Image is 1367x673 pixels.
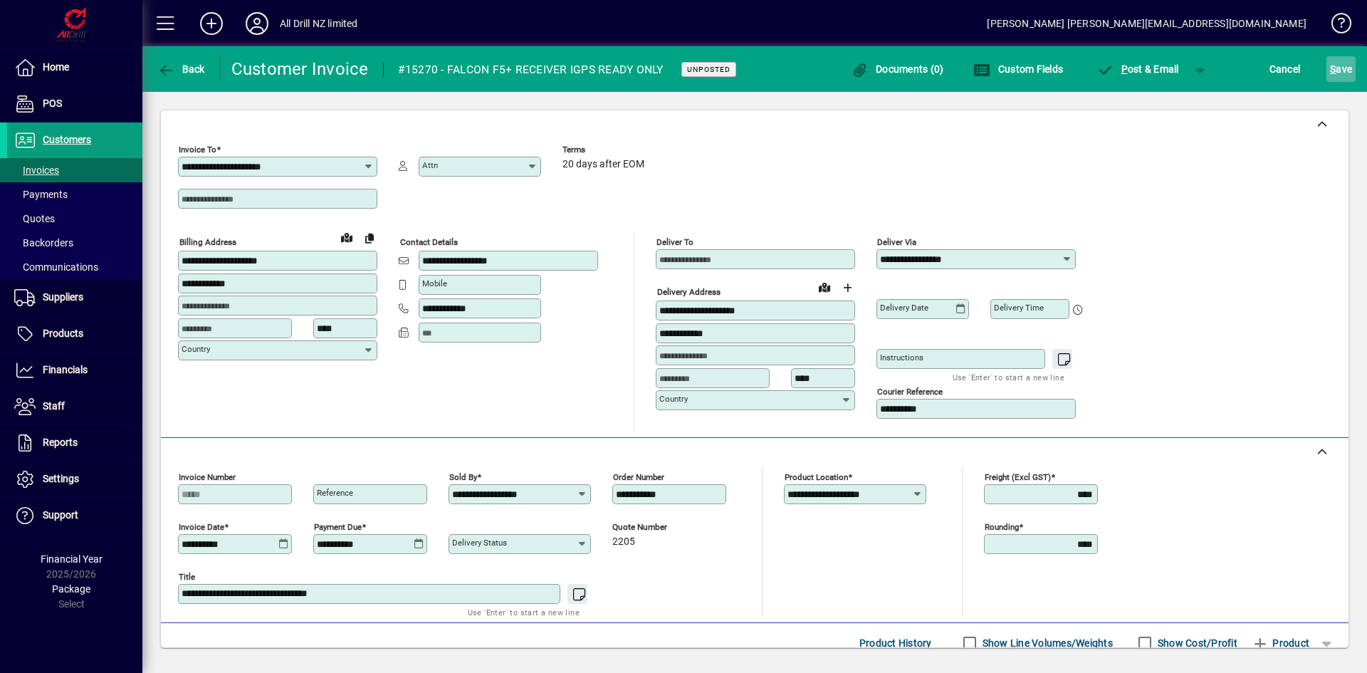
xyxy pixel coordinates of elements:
a: Invoices [7,158,142,182]
span: Documents (0) [852,63,944,75]
button: Documents (0) [848,56,948,82]
mat-label: Invoice date [179,522,224,532]
mat-label: Instructions [880,353,923,362]
span: Product [1252,632,1309,654]
span: Products [43,328,83,339]
span: ave [1330,58,1352,80]
mat-label: Freight (excl GST) [985,472,1051,482]
button: Custom Fields [970,56,1067,82]
mat-label: Sold by [449,472,477,482]
a: Products [7,316,142,352]
mat-label: Country [659,394,688,404]
span: Payments [14,189,68,200]
span: S [1330,63,1336,75]
mat-label: Delivery date [880,303,928,313]
a: Reports [7,425,142,461]
span: Cancel [1269,58,1301,80]
a: Suppliers [7,280,142,315]
a: Staff [7,389,142,424]
span: Financials [43,364,88,375]
span: Back [157,63,205,75]
button: Copy to Delivery address [358,226,381,249]
span: POS [43,98,62,109]
span: Custom Fields [973,63,1063,75]
a: Quotes [7,207,142,231]
span: 20 days after EOM [562,159,644,170]
mat-label: Title [179,572,195,582]
span: Suppliers [43,291,83,303]
span: Communications [14,261,98,273]
mat-hint: Use 'Enter' to start a new line [953,369,1064,385]
mat-label: Delivery time [994,303,1044,313]
button: Post & Email [1089,56,1186,82]
mat-label: Invoice To [179,145,216,155]
span: Settings [43,473,79,484]
a: Financials [7,353,142,388]
a: Payments [7,182,142,207]
button: Back [154,56,209,82]
a: Home [7,50,142,85]
span: Quotes [14,213,55,224]
mat-label: Deliver via [877,237,916,247]
mat-label: Rounding [985,522,1019,532]
a: View on map [335,226,358,249]
span: Invoices [14,165,59,176]
span: 2205 [612,536,635,548]
button: Add [189,11,234,36]
span: Customers [43,134,91,145]
a: POS [7,86,142,122]
span: Support [43,509,78,521]
span: Unposted [687,65,730,74]
a: Backorders [7,231,142,255]
button: Save [1326,56,1356,82]
label: Show Cost/Profit [1155,636,1237,650]
span: Home [43,61,69,73]
mat-hint: Use 'Enter' to start a new line [468,604,580,620]
mat-label: Attn [422,160,438,170]
span: Terms [562,145,648,155]
mat-label: Payment due [314,522,362,532]
mat-label: Product location [785,472,848,482]
mat-label: Invoice number [179,472,236,482]
div: All Drill NZ limited [280,12,358,35]
span: Quote number [612,523,698,532]
app-page-header-button: Back [142,56,221,82]
div: #15270 - FALCON F5+ RECEIVER IGPS READY ONLY [398,58,664,81]
button: Profile [234,11,280,36]
span: Backorders [14,237,73,249]
span: Financial Year [41,553,103,565]
span: Product History [859,632,932,654]
a: Support [7,498,142,533]
mat-label: Delivery status [452,538,507,548]
a: Communications [7,255,142,279]
mat-label: Mobile [422,278,447,288]
button: Choose address [836,276,859,299]
button: Product History [854,630,938,656]
span: Staff [43,400,65,412]
span: ost & Email [1096,63,1179,75]
a: Settings [7,461,142,497]
a: Knowledge Base [1321,3,1349,49]
mat-label: Country [182,344,210,354]
span: Package [52,583,90,595]
mat-label: Reference [317,488,353,498]
mat-label: Deliver To [656,237,693,247]
span: Reports [43,437,78,448]
mat-label: Order number [613,472,664,482]
label: Show Line Volumes/Weights [980,636,1113,650]
button: Product [1245,630,1316,656]
div: Customer Invoice [231,58,369,80]
button: Cancel [1266,56,1304,82]
a: View on map [813,276,836,298]
div: [PERSON_NAME] [PERSON_NAME][EMAIL_ADDRESS][DOMAIN_NAME] [987,12,1306,35]
span: P [1121,63,1128,75]
mat-label: Courier Reference [877,387,943,397]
